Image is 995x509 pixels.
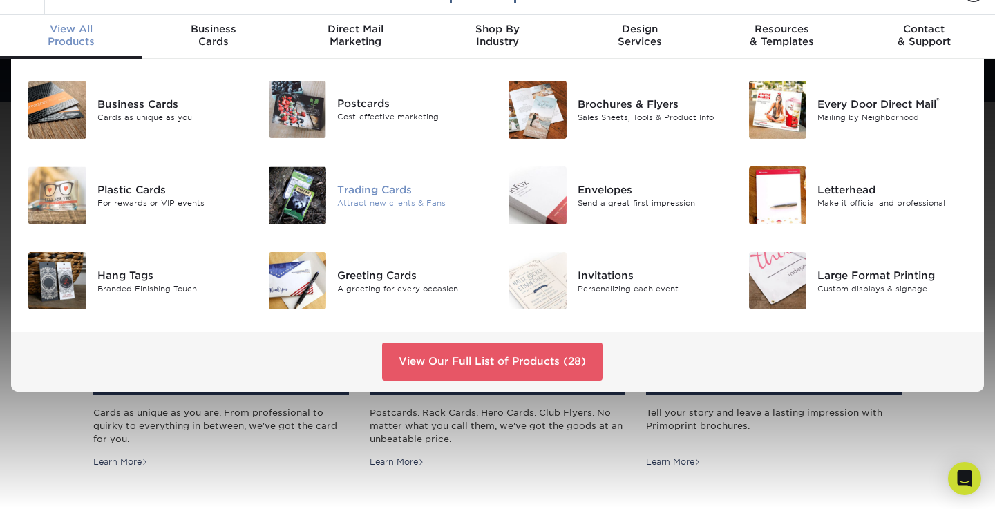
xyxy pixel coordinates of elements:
[817,282,967,294] div: Custom displays & signage
[817,97,967,112] div: Every Door Direct Mail
[578,197,728,209] div: Send a great first impression
[853,23,995,35] span: Contact
[97,282,247,294] div: Branded Finishing Touch
[28,252,86,310] img: Hang Tags
[337,267,487,282] div: Greeting Cards
[337,282,487,294] div: A greeting for every occasion
[509,166,567,224] img: Envelopes
[508,247,728,316] a: Invitations Invitations Personalizing each event
[509,252,567,310] img: Invitations
[749,252,807,310] img: Large Format Printing
[284,15,426,59] a: Direct MailMarketing
[142,23,285,48] div: Cards
[578,282,728,294] div: Personalizing each event
[337,197,487,209] div: Attract new clients & Fans
[268,161,488,230] a: Trading Cards Trading Cards Attract new clients & Fans
[748,161,968,230] a: Letterhead Letterhead Make it official and professional
[853,15,995,59] a: Contact& Support
[509,81,567,139] img: Brochures & Flyers
[426,15,569,59] a: Shop ByIndustry
[268,75,488,144] a: Postcards Postcards Cost-effective marketing
[578,267,728,282] div: Invitations
[936,96,940,106] sup: ®
[269,81,327,138] img: Postcards
[382,343,603,380] a: View Our Full List of Products (28)
[817,267,967,282] div: Large Format Printing
[268,247,488,316] a: Greeting Cards Greeting Cards A greeting for every occasion
[269,252,327,310] img: Greeting Cards
[284,23,426,48] div: Marketing
[28,247,247,316] a: Hang Tags Hang Tags Branded Finishing Touch
[337,111,487,123] div: Cost-effective marketing
[426,23,569,48] div: Industry
[817,112,967,124] div: Mailing by Neighborhood
[142,15,285,59] a: BusinessCards
[508,75,728,144] a: Brochures & Flyers Brochures & Flyers Sales Sheets, Tools & Product Info
[508,161,728,230] a: Envelopes Envelopes Send a great first impression
[853,23,995,48] div: & Support
[269,166,327,224] img: Trading Cards
[578,182,728,197] div: Envelopes
[817,197,967,209] div: Make it official and professional
[97,182,247,197] div: Plastic Cards
[28,75,247,144] a: Business Cards Business Cards Cards as unique as you
[284,23,426,35] span: Direct Mail
[749,81,807,139] img: Every Door Direct Mail
[569,23,711,48] div: Services
[337,96,487,111] div: Postcards
[711,15,853,59] a: Resources& Templates
[142,23,285,35] span: Business
[28,166,86,224] img: Plastic Cards
[97,112,247,124] div: Cards as unique as you
[749,166,807,224] img: Letterhead
[748,75,968,144] a: Every Door Direct Mail Every Door Direct Mail® Mailing by Neighborhood
[711,23,853,48] div: & Templates
[28,161,247,230] a: Plastic Cards Plastic Cards For rewards or VIP events
[97,267,247,282] div: Hang Tags
[569,15,711,59] a: DesignServices
[97,97,247,112] div: Business Cards
[28,81,86,139] img: Business Cards
[711,23,853,35] span: Resources
[817,182,967,197] div: Letterhead
[426,23,569,35] span: Shop By
[578,112,728,124] div: Sales Sheets, Tools & Product Info
[569,23,711,35] span: Design
[578,97,728,112] div: Brochures & Flyers
[337,182,487,197] div: Trading Cards
[97,197,247,209] div: For rewards or VIP events
[948,462,981,495] div: Open Intercom Messenger
[748,247,968,316] a: Large Format Printing Large Format Printing Custom displays & signage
